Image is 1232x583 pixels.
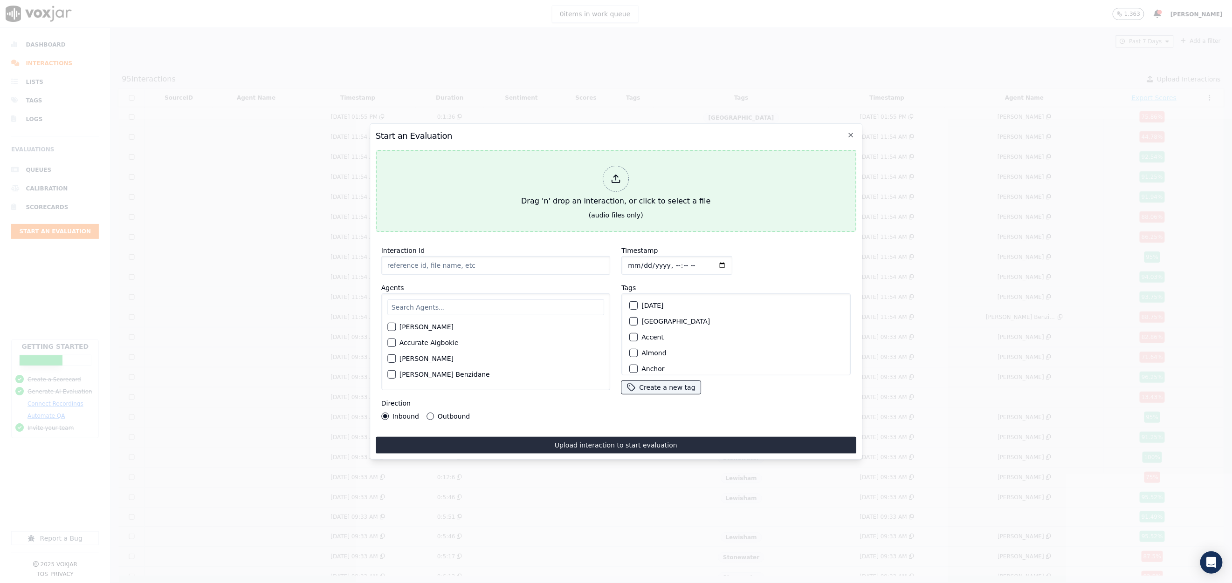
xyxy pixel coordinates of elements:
input: Search Agents... [387,299,605,315]
input: reference id, file name, etc [381,256,611,275]
label: [PERSON_NAME] [399,355,454,362]
label: Accent [642,334,664,340]
label: Anchor [642,366,665,372]
label: Direction [381,400,411,407]
label: [PERSON_NAME] [399,324,454,330]
button: Create a new tag [622,381,701,394]
label: Tags [622,284,636,291]
label: [PERSON_NAME] Benzidane [399,371,490,378]
label: Outbound [438,413,470,420]
label: Timestamp [622,247,658,254]
label: Interaction Id [381,247,425,254]
div: Drag 'n' drop an interaction, or click to select a file [517,162,714,210]
label: [GEOGRAPHIC_DATA] [642,318,710,325]
label: Almond [642,350,667,356]
label: Accurate Aigbokie [399,339,459,346]
h2: Start an Evaluation [376,129,856,142]
button: Drag 'n' drop an interaction, or click to select a file (audio files only) [376,150,856,232]
button: Upload interaction to start evaluation [376,437,856,454]
label: Inbound [392,413,419,420]
div: (audio files only) [589,210,643,220]
label: Agents [381,284,404,291]
label: [DATE] [642,302,664,309]
div: Open Intercom Messenger [1200,551,1223,574]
